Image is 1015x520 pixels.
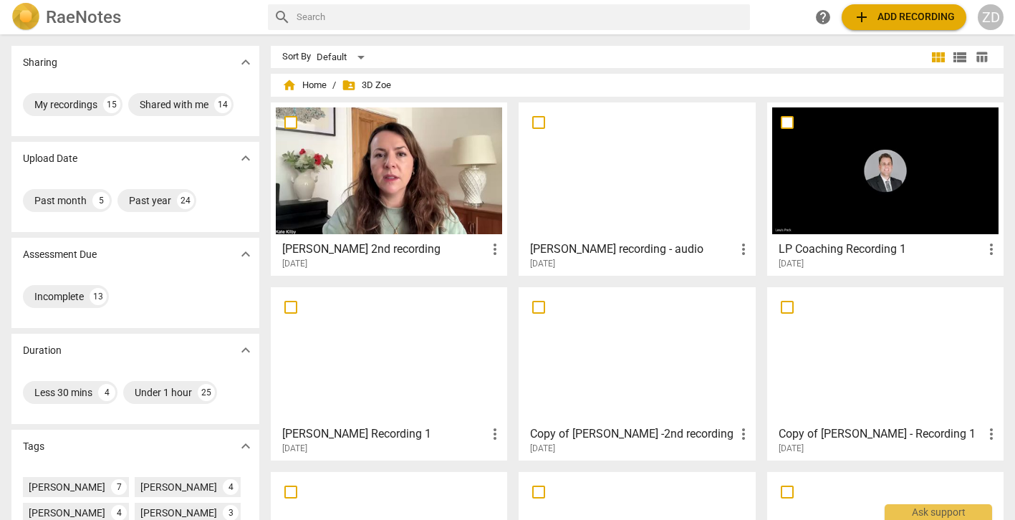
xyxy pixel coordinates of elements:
[103,96,120,113] div: 15
[332,80,336,91] span: /
[983,425,1000,443] span: more_vert
[282,78,327,92] span: Home
[235,244,256,265] button: Show more
[486,241,504,258] span: more_vert
[11,3,40,32] img: Logo
[772,107,999,269] a: LP Coaching Recording 1[DATE]
[779,443,804,455] span: [DATE]
[779,258,804,270] span: [DATE]
[530,258,555,270] span: [DATE]
[735,241,752,258] span: more_vert
[198,384,215,401] div: 25
[34,193,87,208] div: Past month
[342,78,356,92] span: folder_shared
[810,4,836,30] a: Help
[46,7,121,27] h2: RaeNotes
[282,241,486,258] h3: Liz Price 2nd recording
[317,46,370,69] div: Default
[235,148,256,169] button: Show more
[524,107,750,269] a: [PERSON_NAME] recording - audio[DATE]
[530,425,734,443] h3: Copy of Natalie Marguet -2nd recording
[92,192,110,209] div: 5
[779,425,983,443] h3: Copy of Natalie Marguet - Recording 1
[23,247,97,262] p: Assessment Due
[282,78,297,92] span: home
[524,292,750,454] a: Copy of [PERSON_NAME] -2nd recording[DATE]
[11,3,256,32] a: LogoRaeNotes
[297,6,744,29] input: Search
[930,49,947,66] span: view_module
[853,9,955,26] span: Add recording
[235,340,256,361] button: Show more
[282,425,486,443] h3: Anna Christiansen Recording 1
[735,425,752,443] span: more_vert
[34,385,92,400] div: Less 30 mins
[885,504,992,520] div: Ask support
[237,246,254,263] span: expand_more
[223,479,239,495] div: 4
[23,343,62,358] p: Duration
[140,506,217,520] div: [PERSON_NAME]
[282,258,307,270] span: [DATE]
[983,241,1000,258] span: more_vert
[235,435,256,457] button: Show more
[951,49,968,66] span: view_list
[530,241,734,258] h3: Liz Price recording - audio
[282,443,307,455] span: [DATE]
[135,385,192,400] div: Under 1 hour
[814,9,832,26] span: help
[140,97,208,112] div: Shared with me
[342,78,391,92] span: 3D Zoe
[129,193,171,208] div: Past year
[772,292,999,454] a: Copy of [PERSON_NAME] - Recording 1[DATE]
[34,97,97,112] div: My recordings
[842,4,966,30] button: Upload
[140,480,217,494] div: [PERSON_NAME]
[29,480,105,494] div: [PERSON_NAME]
[90,288,107,305] div: 13
[237,54,254,71] span: expand_more
[779,241,983,258] h3: LP Coaching Recording 1
[282,52,311,62] div: Sort By
[486,425,504,443] span: more_vert
[214,96,231,113] div: 14
[29,506,105,520] div: [PERSON_NAME]
[23,55,57,70] p: Sharing
[276,107,502,269] a: [PERSON_NAME] 2nd recording[DATE]
[237,150,254,167] span: expand_more
[177,192,194,209] div: 24
[928,47,949,68] button: Tile view
[853,9,870,26] span: add
[98,384,115,401] div: 4
[949,47,971,68] button: List view
[276,292,502,454] a: [PERSON_NAME] Recording 1[DATE]
[23,151,77,166] p: Upload Date
[237,342,254,359] span: expand_more
[34,289,84,304] div: Incomplete
[237,438,254,455] span: expand_more
[971,47,992,68] button: Table view
[274,9,291,26] span: search
[235,52,256,73] button: Show more
[978,4,1004,30] button: ZD
[975,50,988,64] span: table_chart
[530,443,555,455] span: [DATE]
[23,439,44,454] p: Tags
[111,479,127,495] div: 7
